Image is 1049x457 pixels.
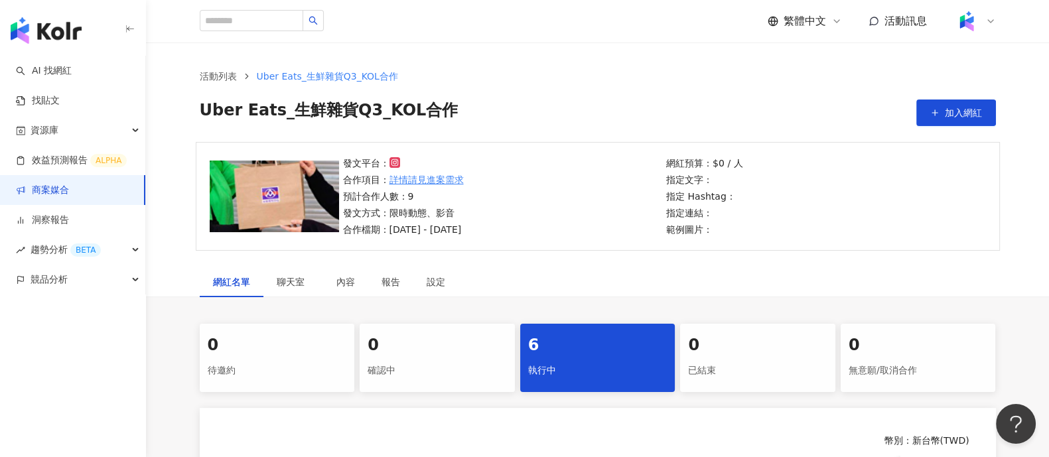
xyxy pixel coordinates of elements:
[688,334,827,357] div: 0
[427,275,445,289] div: 設定
[226,434,969,448] div: 幣別 ： 新台幣 ( TWD )
[16,94,60,107] a: 找貼文
[309,16,318,25] span: search
[31,235,101,265] span: 趨勢分析
[336,275,355,289] div: 內容
[916,99,996,126] button: 加入網紅
[954,9,979,34] img: Kolr%20app%20icon%20%281%29.png
[257,71,398,82] span: Uber Eats_生鮮雜貨Q3_KOL合作
[849,359,988,382] div: 無意願/取消合作
[208,334,347,357] div: 0
[277,277,310,287] span: 聊天室
[16,184,69,197] a: 商案媒合
[16,154,127,167] a: 效益預測報告ALPHA
[389,172,464,187] a: 詳情請見進案需求
[16,214,69,227] a: 洞察報告
[996,404,1036,444] iframe: Help Scout Beacon - Open
[343,206,464,220] p: 發文方式：限時動態、影音
[31,265,68,294] span: 競品分析
[343,189,464,204] p: 預計合作人數：9
[945,107,982,118] span: 加入網紅
[666,172,742,187] p: 指定文字：
[884,15,927,27] span: 活動訊息
[210,161,339,232] img: 詳情請見進案需求
[16,64,72,78] a: searchAI 找網紅
[666,156,742,170] p: 網紅預算：$0 / 人
[343,172,464,187] p: 合作項目：
[528,334,667,357] div: 6
[11,17,82,44] img: logo
[31,115,58,145] span: 資源庫
[200,99,458,126] span: Uber Eats_生鮮雜貨Q3_KOL合作
[197,69,240,84] a: 活動列表
[784,14,826,29] span: 繁體中文
[666,206,742,220] p: 指定連結：
[666,222,742,237] p: 範例圖片：
[368,359,507,382] div: 確認中
[368,334,507,357] div: 0
[16,245,25,255] span: rise
[343,156,464,170] p: 發文平台：
[666,189,742,204] p: 指定 Hashtag：
[208,359,347,382] div: 待邀約
[70,243,101,257] div: BETA
[343,222,464,237] p: 合作檔期：[DATE] - [DATE]
[688,359,827,382] div: 已結束
[382,275,400,289] div: 報告
[213,275,250,289] div: 網紅名單
[528,359,667,382] div: 執行中
[849,334,988,357] div: 0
